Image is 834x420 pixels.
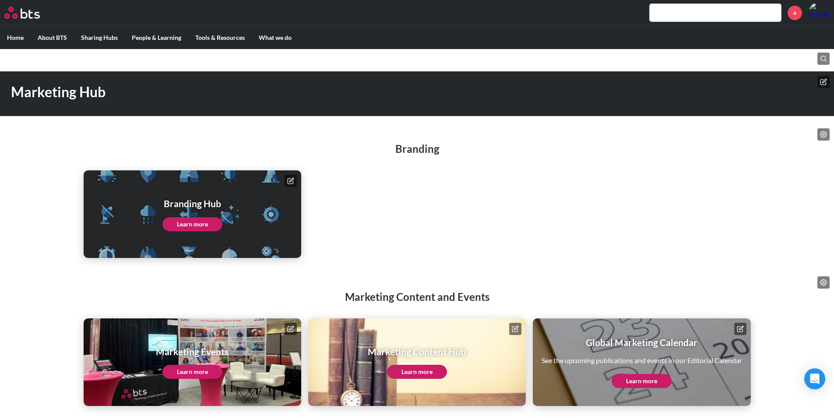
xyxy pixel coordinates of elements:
[612,374,672,388] a: Learn more
[162,217,222,231] a: Learn more
[4,7,56,19] a: Go home
[509,323,521,335] button: Edit page tile
[11,82,579,102] h1: Marketing Hub
[285,175,297,187] button: Edit page tile
[788,6,802,20] a: +
[162,197,222,210] h1: Branding Hub
[74,26,125,49] label: Sharing Hubs
[31,26,74,49] label: About BTS
[125,26,188,49] label: People & Learning
[156,345,229,358] h1: Marketing Events
[252,26,299,49] label: What we do
[162,365,222,379] a: Learn more
[188,26,252,49] label: Tools & Resources
[817,76,830,88] button: Edit hero
[804,368,825,389] div: Open Intercom Messenger
[368,345,466,358] h1: Marketing Content Hub
[734,323,746,335] button: Edit page tile
[285,323,297,335] button: Edit page tile
[809,2,830,23] a: Profile
[817,128,830,141] button: Edit page list
[387,365,447,379] a: Learn more
[4,7,40,19] img: BTS Logo
[542,336,742,349] h1: Global Marketing Calendar
[542,356,742,365] p: See the upcoming publications and events in our Editorial Calendar
[809,2,830,23] img: Kristine Shook
[817,276,830,289] button: Edit page list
